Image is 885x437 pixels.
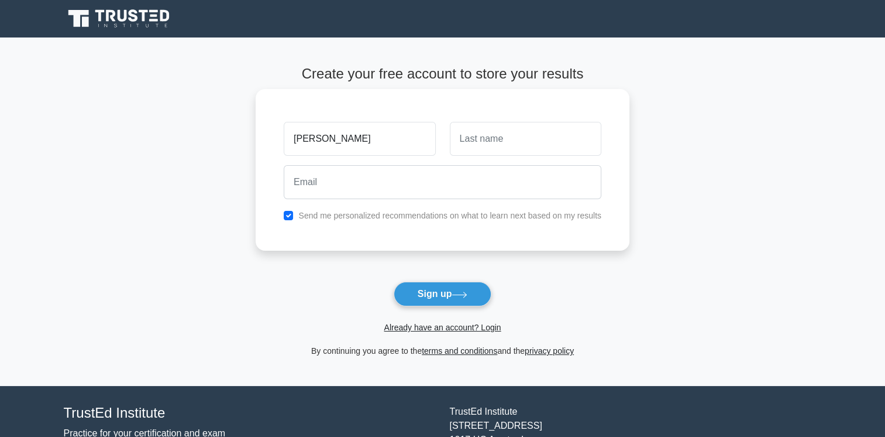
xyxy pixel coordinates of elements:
[284,165,601,199] input: Email
[256,66,629,83] h4: Create your free account to store your results
[64,405,436,422] h4: TrustEd Institute
[450,122,601,156] input: Last name
[422,346,497,356] a: terms and conditions
[384,323,501,332] a: Already have an account? Login
[298,211,601,220] label: Send me personalized recommendations on what to learn next based on my results
[394,282,492,306] button: Sign up
[249,344,636,358] div: By continuing you agree to the and the
[284,122,435,156] input: First name
[525,346,574,356] a: privacy policy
